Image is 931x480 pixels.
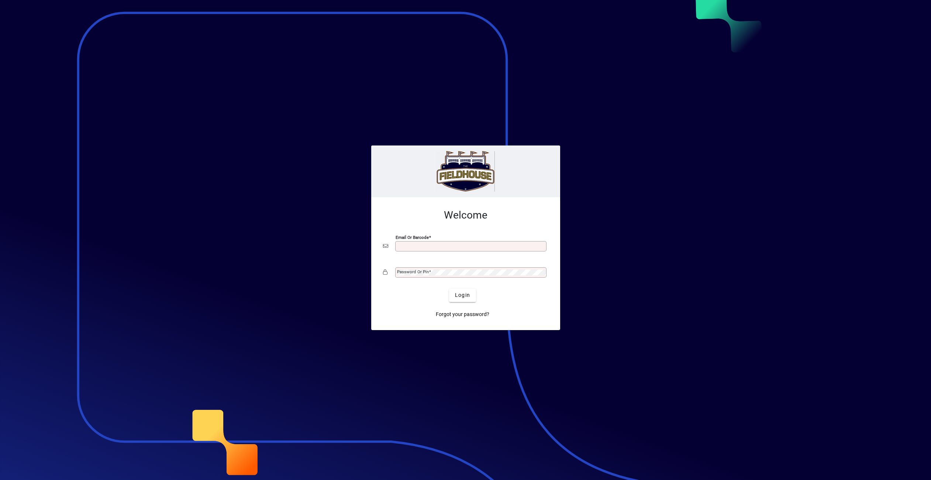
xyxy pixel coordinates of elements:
mat-label: Password or Pin [397,269,429,274]
h2: Welcome [383,209,548,222]
span: Login [455,291,470,299]
mat-label: Email or Barcode [396,234,429,240]
span: Forgot your password? [436,311,489,318]
button: Login [449,289,476,302]
a: Forgot your password? [433,308,492,321]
